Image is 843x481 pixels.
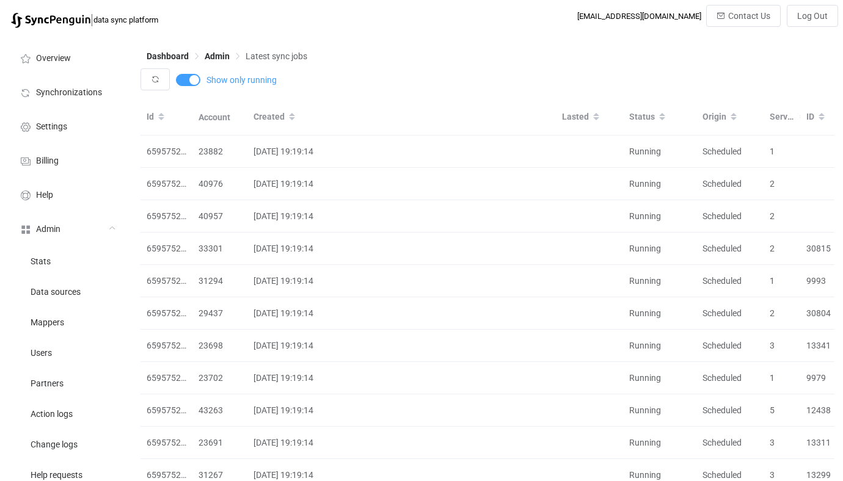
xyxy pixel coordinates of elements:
span: Stats [31,257,51,267]
span: | [90,11,93,28]
span: Synchronizations [36,88,102,98]
span: Partners [31,379,64,389]
span: Change logs [31,440,78,450]
span: Admin [36,225,60,234]
span: Help [36,190,53,200]
div: Breadcrumb [147,52,307,60]
a: Change logs [6,429,128,459]
a: Help [6,177,128,211]
span: Help requests [31,471,82,480]
a: Partners [6,367,128,398]
span: Admin [205,51,230,61]
a: Data sources [6,276,128,306]
span: data sync platform [93,15,158,24]
span: Mappers [31,318,64,328]
a: Action logs [6,398,128,429]
a: Settings [6,109,128,143]
a: Overview [6,40,128,74]
a: Mappers [6,306,128,337]
span: Users [31,349,52,358]
div: [EMAIL_ADDRESS][DOMAIN_NAME] [577,12,701,21]
a: Users [6,337,128,367]
span: Show only running [206,76,277,84]
a: Stats [6,245,128,276]
span: Settings [36,122,67,132]
a: |data sync platform [11,11,158,28]
a: Billing [6,143,128,177]
span: Overview [36,54,71,63]
span: Action logs [31,410,73,419]
img: syncpenguin.svg [11,13,90,28]
span: Data sources [31,288,81,297]
span: Dashboard [147,51,189,61]
button: Log Out [787,5,838,27]
a: Synchronizations [6,74,128,109]
span: Billing [36,156,59,166]
span: Latest sync jobs [246,51,307,61]
button: Contact Us [706,5,781,27]
span: Log Out [797,11,828,21]
span: Contact Us [728,11,770,21]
